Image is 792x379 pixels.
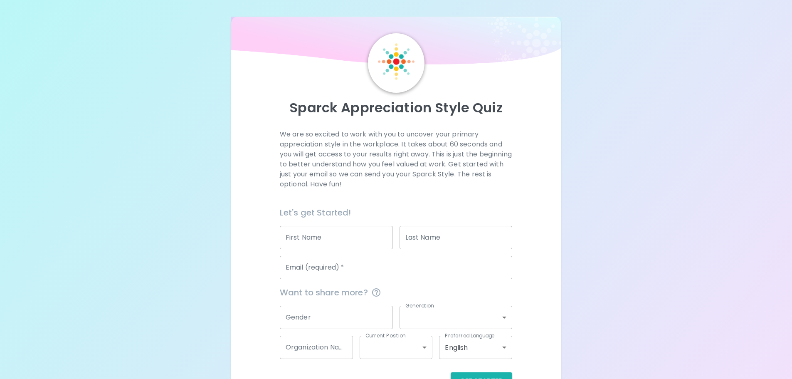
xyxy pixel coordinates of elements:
[445,332,495,339] label: Preferred Language
[405,302,434,309] label: Generation
[439,336,512,359] div: English
[280,286,512,299] span: Want to share more?
[231,17,561,69] img: wave
[371,287,381,297] svg: This information is completely confidential and only used for aggregated appreciation studies at ...
[280,129,512,189] p: We are so excited to work with you to uncover your primary appreciation style in the workplace. I...
[241,99,551,116] p: Sparck Appreciation Style Quiz
[280,206,512,219] h6: Let's get Started!
[365,332,406,339] label: Current Position
[378,43,415,80] img: Sparck Logo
